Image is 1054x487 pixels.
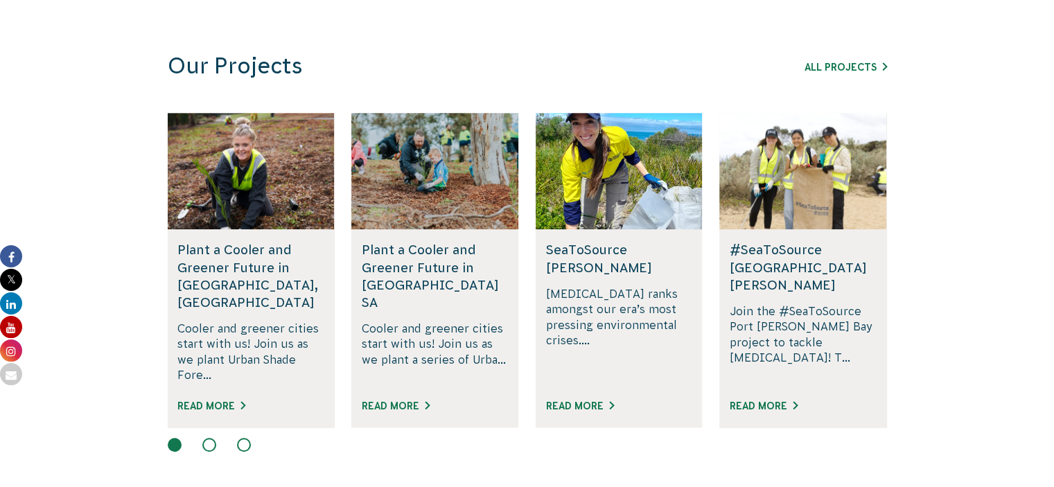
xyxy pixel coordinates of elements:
[805,62,887,73] a: All Projects
[362,241,508,311] h5: Plant a Cooler and Greener Future in [GEOGRAPHIC_DATA] SA
[546,400,614,411] a: Read More
[730,400,798,411] a: Read More
[177,400,245,411] a: Read More
[168,53,700,80] h3: Our Projects
[362,400,430,411] a: Read More
[730,303,876,383] p: Join the #SeaToSource Port [PERSON_NAME] Bay project to tackle [MEDICAL_DATA]! T...
[177,321,324,383] p: Cooler and greener cities start with us! Join us as we plant Urban Shade Fore...
[730,241,876,294] h5: #SeaToSource [GEOGRAPHIC_DATA][PERSON_NAME]
[362,321,508,383] p: Cooler and greener cities start with us! Join us as we plant a series of Urba...
[546,241,692,276] h5: SeaToSource [PERSON_NAME]
[546,286,692,383] p: [MEDICAL_DATA] ranks amongst our era’s most pressing environmental crises....
[177,241,324,311] h5: Plant a Cooler and Greener Future in [GEOGRAPHIC_DATA], [GEOGRAPHIC_DATA]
